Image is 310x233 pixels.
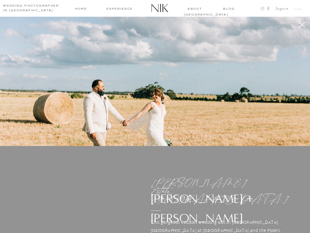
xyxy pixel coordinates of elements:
a: Nik [148,2,172,15]
h1: wedding photographer in [GEOGRAPHIC_DATA] [3,3,64,13]
a: wedding photographerin [GEOGRAPHIC_DATA] [3,3,64,13]
a: blog [219,6,239,11]
a: Inquire [271,5,289,12]
h1: [PERSON_NAME] Estate, [GEOGRAPHIC_DATA] [151,179,258,193]
a: home [71,6,91,11]
h3: [PERSON_NAME] + [PERSON_NAME] [151,189,274,204]
a: about [GEOGRAPHIC_DATA] [184,6,205,11]
a: Experience [104,6,135,11]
